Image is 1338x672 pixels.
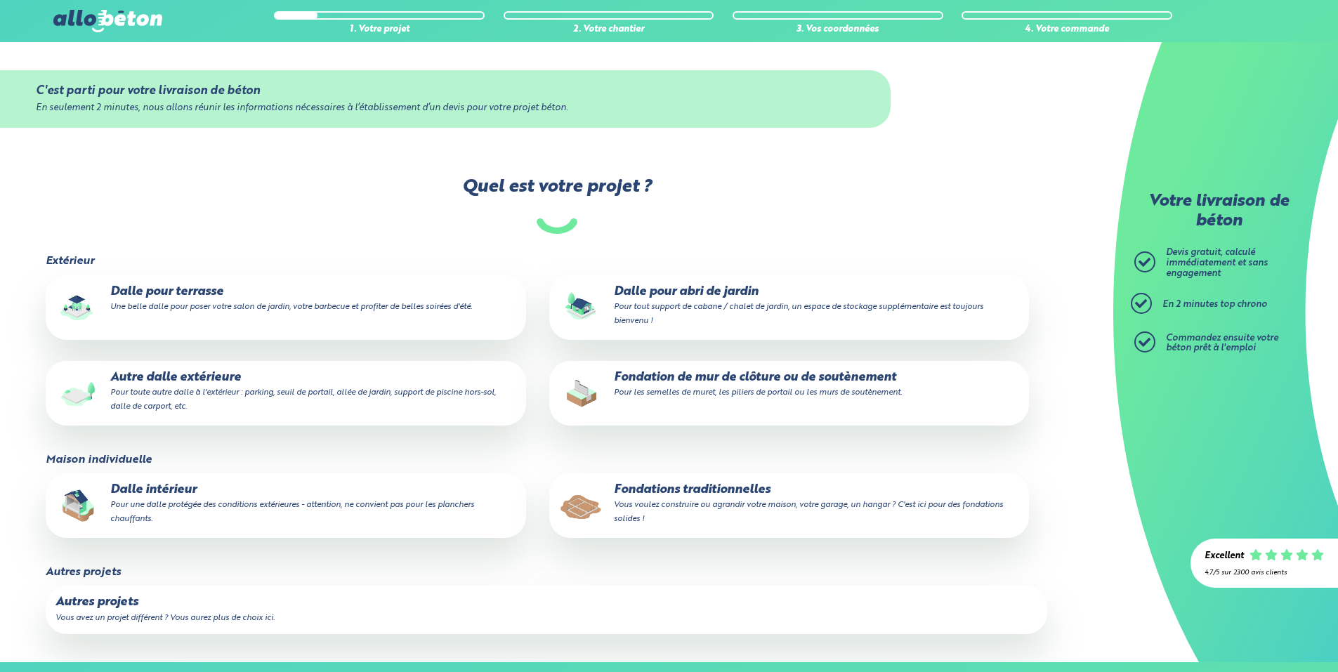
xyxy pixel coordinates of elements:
[733,25,943,35] div: 3. Vos coordonnées
[1162,300,1267,309] span: En 2 minutes top chrono
[559,371,604,416] img: final_use.values.closing_wall_fundation
[110,388,496,411] small: Pour toute autre dalle à l'extérieur : parking, seuil de portail, allée de jardin, support de pis...
[110,303,472,311] small: Une belle dalle pour poser votre salon de jardin, votre barbecue et profiter de belles soirées d'...
[1166,334,1278,353] span: Commandez ensuite votre béton prêt à l'emploi
[55,483,100,528] img: final_use.values.inside_slab
[55,285,516,313] p: Dalle pour terrasse
[559,371,1019,399] p: Fondation de mur de clôture ou de soutènement
[962,25,1172,35] div: 4. Votre commande
[1205,569,1324,577] div: 4.7/5 sur 2300 avis clients
[614,501,1003,523] small: Vous voulez construire ou agrandir votre maison, votre garage, un hangar ? C'est ici pour des fon...
[55,371,100,416] img: final_use.values.outside_slab
[614,303,983,325] small: Pour tout support de cabane / chalet de jardin, un espace de stockage supplémentaire est toujours...
[55,614,275,622] small: Vous avez un projet différent ? Vous aurez plus de choix ici.
[55,371,516,414] p: Autre dalle extérieure
[36,103,855,114] div: En seulement 2 minutes, nous allons réunir les informations nécessaires à l’établissement d’un de...
[55,285,100,330] img: final_use.values.terrace
[1138,192,1299,231] p: Votre livraison de béton
[110,501,474,523] small: Pour une dalle protégée des conditions extérieures - attention, ne convient pas pour les plancher...
[1205,551,1244,562] div: Excellent
[559,285,1019,328] p: Dalle pour abri de jardin
[55,595,1037,610] p: Autres projets
[559,483,1019,526] p: Fondations traditionnelles
[559,285,604,330] img: final_use.values.garden_shed
[504,25,714,35] div: 2. Votre chantier
[46,566,121,579] legend: Autres projets
[55,483,516,526] p: Dalle intérieur
[36,84,855,98] div: C'est parti pour votre livraison de béton
[46,255,94,268] legend: Extérieur
[1213,617,1323,657] iframe: Help widget launcher
[44,177,1068,234] label: Quel est votre projet ?
[53,10,162,32] img: allobéton
[46,454,152,466] legend: Maison individuelle
[614,388,902,397] small: Pour les semelles de muret, les piliers de portail ou les murs de soutènement.
[274,25,485,35] div: 1. Votre projet
[1166,248,1268,277] span: Devis gratuit, calculé immédiatement et sans engagement
[559,483,604,528] img: final_use.values.traditional_fundations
